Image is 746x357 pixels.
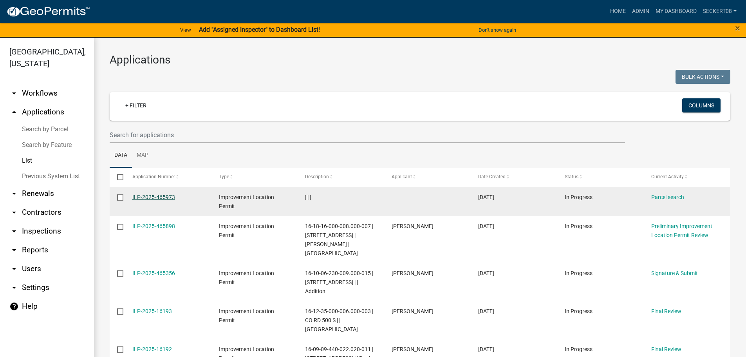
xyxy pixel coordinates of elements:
[565,308,592,314] span: In Progress
[298,168,384,187] datatable-header-cell: Description
[478,174,506,179] span: Date Created
[110,127,625,143] input: Search for applications
[199,26,320,33] strong: Add "Assigned Inspector" to Dashboard List!
[384,168,471,187] datatable-header-cell: Applicant
[110,53,730,67] h3: Applications
[651,194,684,200] a: Parcel search
[700,4,740,19] a: seckert08
[219,194,274,209] span: Improvement Location Permit
[219,223,274,238] span: Improvement Location Permit
[305,270,373,294] span: 16-10-06-230-009.000-015 | 1117 E PLEASANT DR | | Addition
[219,308,274,323] span: Improvement Location Permit
[110,143,132,168] a: Data
[478,194,494,200] span: 08/19/2025
[565,194,592,200] span: In Progress
[305,223,373,256] span: 16-18-16-000-008.000-007 | 8110 W CO RD 1400 S | Michelle Morrill | Pole Barn
[478,270,494,276] span: 08/18/2025
[565,270,592,276] span: In Progress
[392,270,434,276] span: Tammi J Pearcy
[478,223,494,229] span: 08/19/2025
[9,283,19,292] i: arrow_drop_down
[651,174,684,179] span: Current Activity
[219,174,229,179] span: Type
[392,174,412,179] span: Applicant
[119,98,153,112] a: + Filter
[676,70,730,84] button: Bulk Actions
[9,189,19,198] i: arrow_drop_down
[644,168,730,187] datatable-header-cell: Current Activity
[651,223,712,238] a: Preliminary Improvement Location Permit Review
[177,24,194,36] a: View
[478,308,494,314] span: 08/18/2025
[9,302,19,311] i: help
[9,89,19,98] i: arrow_drop_down
[565,346,592,352] span: In Progress
[9,227,19,236] i: arrow_drop_down
[735,24,740,33] button: Close
[110,168,125,187] datatable-header-cell: Select
[471,168,557,187] datatable-header-cell: Date Created
[132,308,172,314] a: ILP-2025-16193
[651,308,681,314] a: Final Review
[392,223,434,229] span: Michelle Morrill
[651,346,681,352] a: Final Review
[557,168,644,187] datatable-header-cell: Status
[735,23,740,34] span: ×
[607,4,629,19] a: Home
[305,194,311,200] span: | | |
[132,223,175,229] a: ILP-2025-465898
[9,107,19,117] i: arrow_drop_up
[565,223,592,229] span: In Progress
[125,168,211,187] datatable-header-cell: Application Number
[475,24,519,36] button: Don't show again
[392,346,434,352] span: Sarah Eckert
[651,270,698,276] a: Signature & Submit
[132,194,175,200] a: ILP-2025-465973
[392,308,434,314] span: Sarah Eckert
[629,4,652,19] a: Admin
[9,245,19,255] i: arrow_drop_down
[9,208,19,217] i: arrow_drop_down
[565,174,578,179] span: Status
[132,143,153,168] a: Map
[682,98,721,112] button: Columns
[211,168,298,187] datatable-header-cell: Type
[132,174,175,179] span: Application Number
[132,270,175,276] a: ILP-2025-465356
[478,346,494,352] span: 08/18/2025
[219,270,274,285] span: Improvement Location Permit
[132,346,172,352] a: ILP-2025-16192
[305,174,329,179] span: Description
[9,264,19,274] i: arrow_drop_down
[652,4,700,19] a: My Dashboard
[305,308,373,332] span: 16-12-35-000-006.000-003 | CO RD 500 S | | Pole Barn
